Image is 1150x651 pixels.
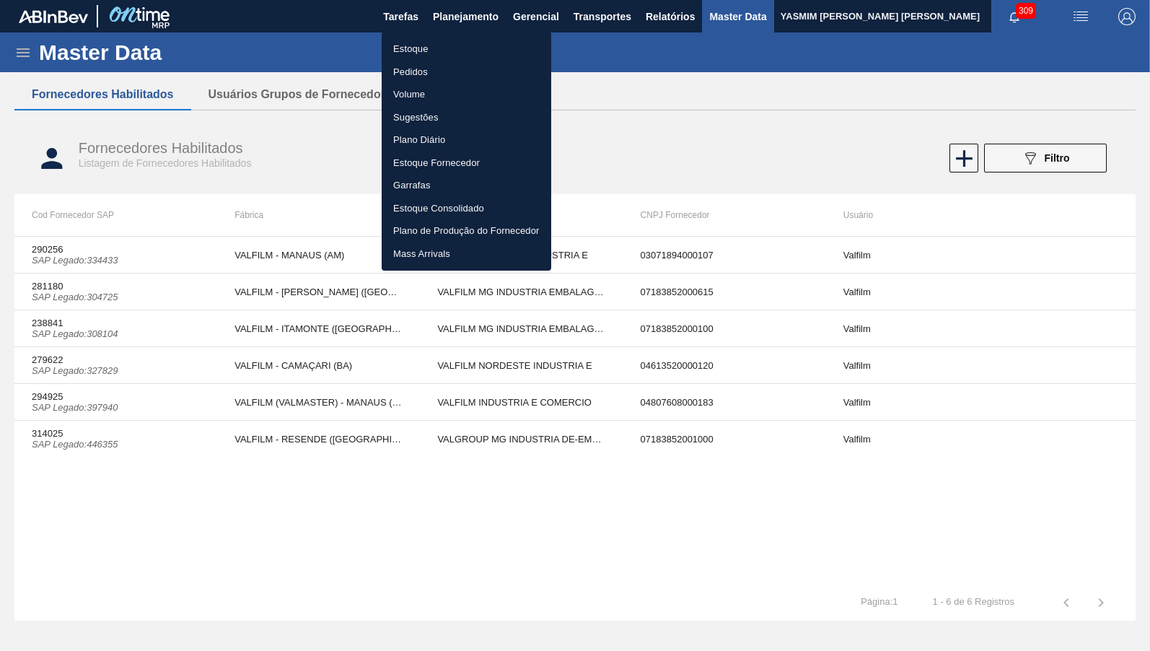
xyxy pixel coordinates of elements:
[382,128,551,152] a: Plano Diário
[382,61,551,84] a: Pedidos
[382,106,551,129] a: Sugestões
[382,219,551,243] a: Plano de Produção do Fornecedor
[382,243,551,266] a: Mass Arrivals
[382,83,551,106] a: Volume
[382,174,551,197] a: Garrafas
[382,152,551,175] a: Estoque Fornecedor
[382,197,551,220] a: Estoque Consolidado
[382,38,551,61] a: Estoque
